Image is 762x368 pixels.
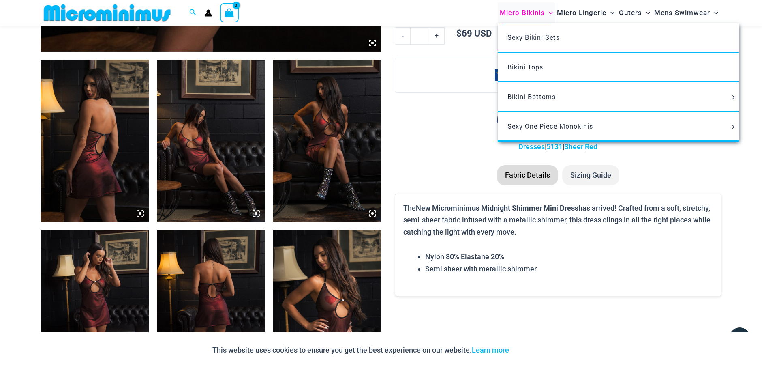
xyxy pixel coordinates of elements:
span: Menu Toggle [729,95,738,99]
a: Sexy One Piece MonokinisMenu ToggleMenu Toggle [498,112,739,142]
span: Bikini Bottoms [507,92,556,101]
li: Fabric Details [497,165,558,185]
a: Micro LingerieMenu ToggleMenu Toggle [555,2,616,23]
input: Product quantity [410,27,429,44]
nav: Site Navigation [497,1,721,24]
img: Midnight Shimmer Red 5131 Dress [273,60,381,222]
span: Sexy Bikini Sets [507,33,560,41]
span: Micro Lingerie [557,2,606,23]
a: + [429,27,445,44]
span: Bikini Tops [507,62,543,71]
a: Sheer [564,142,583,151]
a: Micro BikinisMenu ToggleMenu Toggle [498,2,555,23]
a: 5131 [546,142,563,151]
span: Mens Swimwear [654,2,710,23]
li: Nylon 80% Elastane 20% [425,251,713,263]
li: Semi sheer with metallic shimmer [425,263,713,275]
a: Bikini Tops [498,53,739,82]
span: Sexy One Piece Monokinis [507,122,593,130]
img: MM SHOP LOGO FLAT [41,4,174,22]
img: Midnight Shimmer Red 5131 Dress [157,60,265,222]
span: Menu Toggle [729,125,738,129]
span: Menu Toggle [710,2,718,23]
a: - [395,27,410,44]
a: Learn more [472,346,509,354]
span: Menu Toggle [642,2,650,23]
bdi: 69 USD [456,27,492,39]
b: New Microminimus Midnight Shimmer Mini Dress [416,203,578,213]
p: The has arrived! Crafted from a soft, stretchy, semi-sheer fabric infused with a metallic shimmer... [403,202,713,238]
a: Bikini BottomsMenu ToggleMenu Toggle [498,82,739,112]
span: Micro Bikinis [500,2,545,23]
span: Outers [619,2,642,23]
a: Sexy Bikini Sets [498,23,739,53]
a: Account icon link [205,9,212,17]
a: Red [585,142,597,151]
p: | | | [395,141,721,153]
p: This website uses cookies to ensure you get the best experience on our website. [212,344,509,356]
a: OutersMenu ToggleMenu Toggle [617,2,652,23]
a: Dresses [518,142,545,151]
li: Sizing Guide [562,165,619,185]
span: Menu Toggle [606,2,614,23]
button: Accept [515,340,550,360]
a: Mens SwimwearMenu ToggleMenu Toggle [652,2,720,23]
span: Menu Toggle [545,2,553,23]
a: View Shopping Cart, empty [220,3,239,22]
span: $ [456,27,462,39]
img: Midnight Shimmer Red 5131 Dress [41,60,149,222]
a: Search icon link [189,8,197,18]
